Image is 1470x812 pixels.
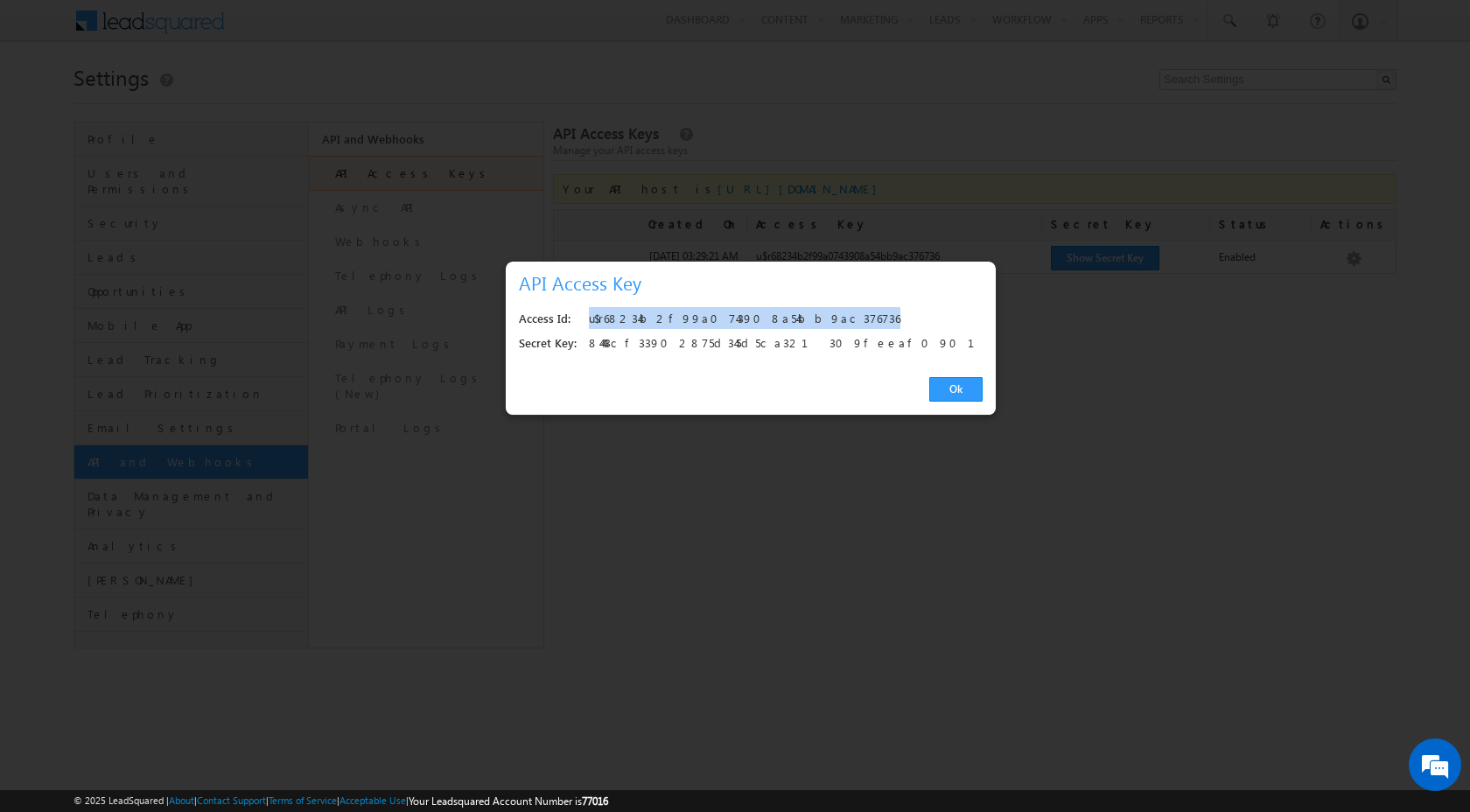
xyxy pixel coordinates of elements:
[169,794,194,806] a: About
[409,794,608,808] span: Your Leadsquared Account Number is
[339,794,406,806] a: Acceptable Use
[929,377,983,402] a: Ok
[589,307,973,332] div: u$r68234b2f99a0743908a54bb9ac376736
[197,794,266,806] a: Contact Support
[73,793,608,809] span: © 2025 LeadSquared | | | | |
[519,307,577,332] div: Access Id:
[519,268,990,298] h3: API Access Key
[269,794,337,806] a: Terms of Service
[589,332,973,356] div: 84443cf33902875d345d5ca321309feeaf090121
[519,332,577,356] div: Secret Key:
[582,794,608,808] span: 77016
